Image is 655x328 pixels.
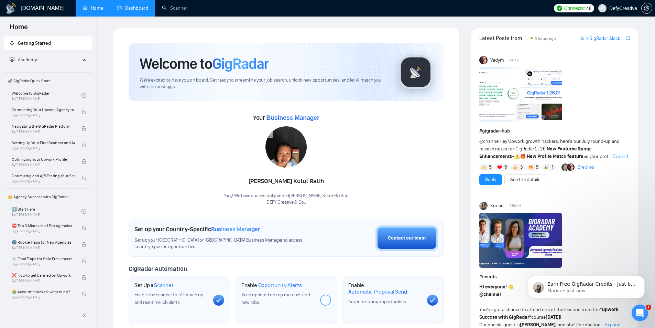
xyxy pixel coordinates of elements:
span: Getting Started [18,40,51,46]
span: By [PERSON_NAME] [12,279,75,283]
img: Vadym [479,56,488,64]
img: logo [6,3,17,14]
strong: Hi everyone! [479,284,507,290]
span: lock [81,258,86,263]
p: DEFY Creative & Co. . [224,199,349,206]
span: 3 [520,164,523,171]
h1: # gigradar-hub [479,127,630,135]
span: By [PERSON_NAME] [12,262,75,266]
span: Korlan [490,202,504,210]
span: fund-projection-screen [10,57,14,62]
span: rocket [10,41,14,45]
div: Yaay! We have successfully added [PERSON_NAME] Ketut Ratih to [224,193,349,206]
li: Getting Started [4,36,92,50]
span: Automatic Proposal Send [348,288,407,295]
span: Never miss any opportunities. [348,299,407,305]
img: upwork-logo.png [557,6,562,11]
span: By [PERSON_NAME] [12,179,75,183]
span: Opportunity Alerts [258,282,302,289]
span: Your [253,114,319,121]
span: By [PERSON_NAME] [12,113,75,117]
div: Contact our team [388,234,426,242]
h1: # events [479,273,630,281]
span: Set up your [GEOGRAPHIC_DATA] or [GEOGRAPHIC_DATA] Business Manager to access country-specific op... [134,237,317,250]
span: By [PERSON_NAME] [12,130,75,134]
a: dashboardDashboard [117,5,148,11]
button: Contact our team [375,225,438,251]
img: F09ASNL5WRY-GR%20Academy%20-%20Tamara%20Levit.png [479,213,562,268]
span: 48 [586,4,591,12]
a: 1️⃣ Start HereBy[PERSON_NAME] [12,204,81,219]
span: By [PERSON_NAME] [12,246,75,250]
span: 3 hours ago [535,36,556,41]
span: ⛔ Top 3 Mistakes of Pro Agencies [12,222,75,229]
h1: Enable [348,282,422,295]
img: 1708936426511-WhatsApp%20Image%202024-02-19%20at%2011.18.11.jpeg [265,126,307,168]
img: 👍 [513,165,517,170]
img: 🎉 [544,165,549,170]
span: Academy [10,57,37,63]
div: [PERSON_NAME] Ketut Ratih [224,176,349,187]
a: searchScanner [162,5,187,11]
span: lock [81,225,86,230]
img: ❤️ [497,165,502,170]
span: Home [4,22,33,36]
span: Connecting Your Upwork Agency to GigRadar [12,106,75,113]
span: Optimizing Your Upwork Profile [12,156,75,163]
a: 2replies [578,164,594,171]
span: GigRadar [212,54,269,73]
span: 1 [552,164,553,171]
img: Alex B [561,163,569,171]
span: lock [81,292,86,296]
span: 5 [489,164,492,171]
span: 🚀 GigRadar Quick Start [5,74,91,88]
span: Enable the scanner for AI matching and real-time job alerts. [134,292,204,305]
span: 8 [536,164,538,171]
span: Navigating the GigRadar Platform [12,123,75,130]
span: Vadym [490,56,504,64]
span: Optimizing and A/B Testing Your Scanner for Better Results [12,172,75,179]
strong: New Profile Match feature: [527,154,585,159]
h1: Set Up a [134,282,173,289]
h1: Enable [241,282,302,289]
span: 👋 [508,284,514,290]
span: ❌ How to get banned on Upwork [12,272,75,279]
a: export [626,35,630,41]
span: [DATE] [509,57,518,63]
a: See the details [510,176,541,183]
a: Welcome to GigRadarBy[PERSON_NAME] [12,88,81,103]
img: 🔥 [528,165,533,170]
span: 🎁 [520,154,526,159]
span: check-circle [81,209,86,214]
span: Keep updated on top matches and new jobs. [241,292,310,305]
a: setting [641,6,652,11]
span: By [PERSON_NAME] [12,295,75,299]
span: Expand [613,154,628,159]
span: Connects: [564,4,585,12]
code: 1.26 [534,146,546,152]
span: 🌚 Rookie Traps for New Agencies [12,239,75,246]
span: 6 [504,164,507,171]
span: @channel [479,138,500,144]
strong: [PERSON_NAME] [520,322,556,328]
span: Business Manager [266,114,319,121]
img: Korlan [479,202,488,210]
span: user [600,6,605,11]
span: Expand [605,322,621,328]
span: check-circle [81,93,86,98]
span: 😭 Account blocked: what to do? [12,288,75,295]
strong: [DATE]! [546,314,561,320]
span: 1 [646,305,651,310]
span: lock [81,275,86,280]
span: lock [81,176,86,180]
span: double-left [82,312,89,319]
span: lock [81,142,86,147]
button: Reply [479,174,502,185]
span: lock [81,126,86,131]
button: setting [641,3,652,14]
